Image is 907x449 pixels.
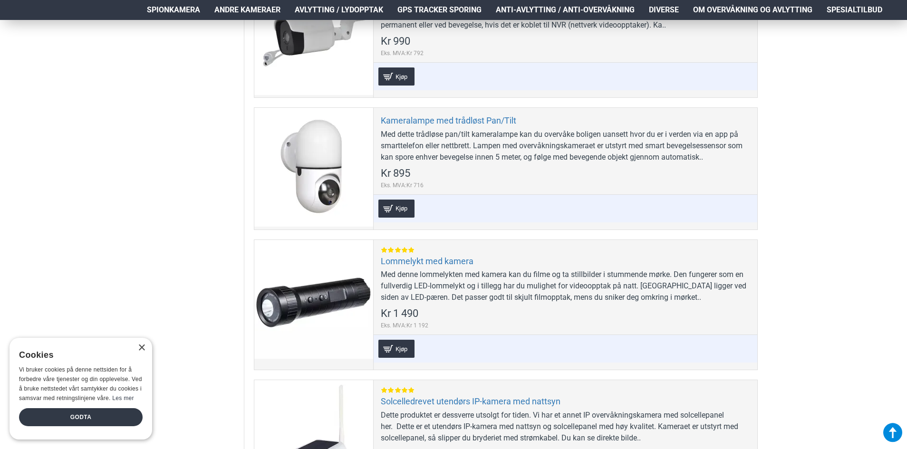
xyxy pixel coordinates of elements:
[381,256,473,267] a: Lommelykt med kamera
[693,4,812,16] span: Om overvåkning og avlytting
[295,4,383,16] span: Avlytting / Lydopptak
[381,396,560,407] a: Solcelledrevet utendørs IP-kamera med nattsyn
[649,4,679,16] span: Diverse
[381,115,516,126] a: Kameralampe med trådløst Pan/Tilt
[112,395,134,401] a: Les mer, opens a new window
[254,240,373,359] a: Lommelykt med kamera Lommelykt med kamera
[381,129,750,163] div: Med dette trådløse pan/tilt kameralampe kan du overvåke boligen uansett hvor du er i verden via e...
[381,49,424,57] span: Eks. MVA:Kr 792
[381,36,410,47] span: Kr 990
[397,4,482,16] span: GPS Tracker Sporing
[19,366,142,401] span: Vi bruker cookies på denne nettsiden for å forbedre våre tjenester og din opplevelse. Ved å bruke...
[393,205,410,211] span: Kjøp
[19,408,143,426] div: Godta
[381,269,750,303] div: Med denne lommelykten med kamera kan du filme og ta stillbilder i stummende mørke. Den fungerer s...
[393,346,410,352] span: Kjøp
[381,308,418,319] span: Kr 1 490
[254,108,373,227] a: Kameralampe med trådløst Pan/Tilt
[381,168,410,179] span: Kr 895
[147,4,200,16] span: Spionkamera
[381,321,428,330] span: Eks. MVA:Kr 1 192
[496,4,635,16] span: Anti-avlytting / Anti-overvåkning
[381,181,424,190] span: Eks. MVA:Kr 716
[19,345,136,365] div: Cookies
[393,74,410,80] span: Kjøp
[827,4,882,16] span: Spesialtilbud
[381,410,750,444] div: Dette produktet er dessverre utsolgt for tiden. Vi har et annet IP overvåkningskamera med solcell...
[214,4,280,16] span: Andre kameraer
[138,344,145,352] div: Close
